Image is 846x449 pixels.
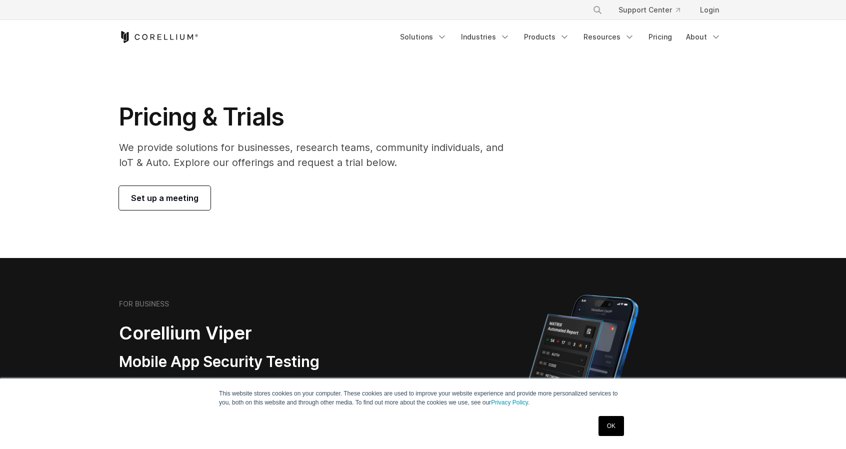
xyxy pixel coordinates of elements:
a: Support Center [610,1,688,19]
h3: Mobile App Security Testing [119,352,375,371]
p: We provide solutions for businesses, research teams, community individuals, and IoT & Auto. Explo... [119,140,517,170]
a: Solutions [394,28,453,46]
a: Privacy Policy. [491,399,529,406]
h2: Corellium Viper [119,322,375,344]
a: Corellium Home [119,31,198,43]
a: Pricing [642,28,678,46]
a: Resources [577,28,640,46]
a: About [680,28,727,46]
a: OK [598,416,624,436]
a: Industries [455,28,516,46]
h1: Pricing & Trials [119,102,517,132]
a: Login [692,1,727,19]
button: Search [588,1,606,19]
a: Set up a meeting [119,186,210,210]
div: Navigation Menu [394,28,727,46]
h6: FOR BUSINESS [119,299,169,308]
span: Set up a meeting [131,192,198,204]
a: Products [518,28,575,46]
div: Navigation Menu [580,1,727,19]
p: This website stores cookies on your computer. These cookies are used to improve your website expe... [219,389,627,407]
